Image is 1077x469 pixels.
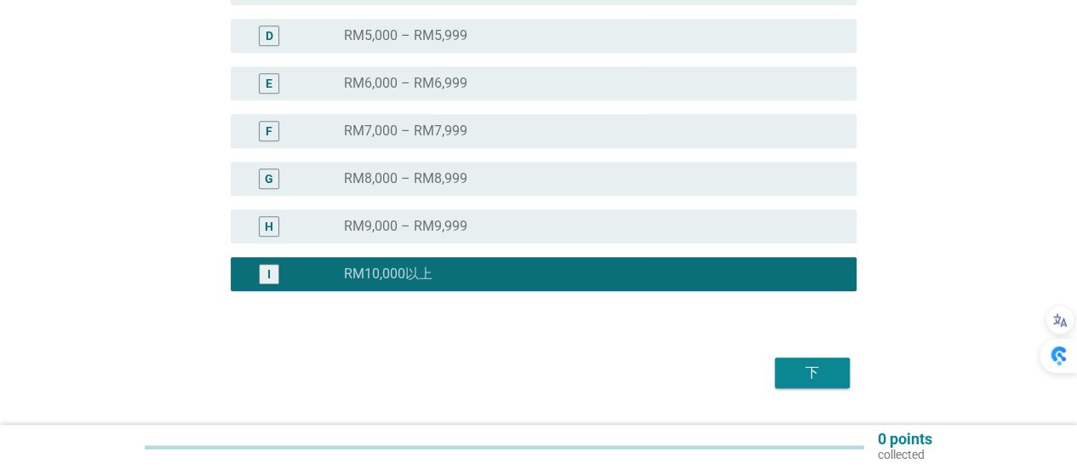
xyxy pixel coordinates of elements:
div: H [265,218,273,236]
div: F [266,123,272,140]
p: collected [878,447,932,462]
p: 0 points [878,432,932,447]
label: RM8,000 – RM8,999 [344,170,467,187]
label: RM9,000 – RM9,999 [344,218,467,235]
div: E [266,75,272,93]
label: RM10,000以上 [344,266,433,283]
div: I [267,266,271,283]
label: RM7,000 – RM7,999 [344,123,467,140]
div: D [266,27,273,45]
div: G [265,170,273,188]
label: RM6,000 – RM6,999 [344,75,467,92]
label: RM5,000 – RM5,999 [344,27,467,44]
